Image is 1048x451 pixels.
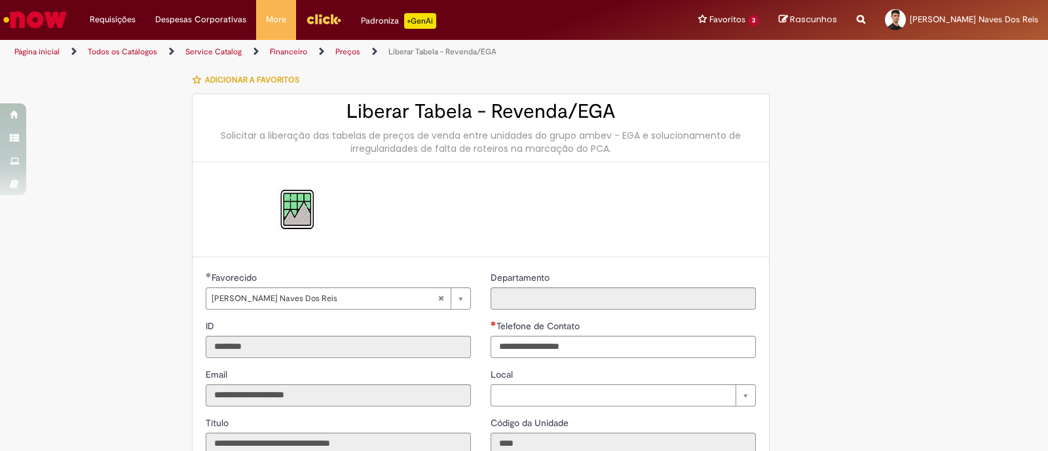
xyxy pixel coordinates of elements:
[491,416,571,429] label: Somente leitura - Código da Unidade
[14,46,60,57] a: Página inicial
[790,13,837,26] span: Rascunhos
[335,46,360,57] a: Preços
[155,13,246,26] span: Despesas Corporativas
[206,336,471,358] input: ID
[212,272,259,283] span: Necessários - Favorecido
[212,288,438,309] span: [PERSON_NAME] Naves Dos Reis
[90,13,136,26] span: Requisições
[185,46,242,57] a: Service Catalog
[206,272,212,278] span: Obrigatório Preenchido
[491,321,496,326] span: Obrigatório Preenchido
[206,368,230,381] label: Somente leitura - Email
[206,129,756,155] div: Solicitar a liberação das tabelas de preços de venda entre unidades do grupo ambev - EGA e soluci...
[306,9,341,29] img: click_logo_yellow_360x200.png
[388,46,496,57] a: Liberar Tabela - Revenda/EGA
[205,75,299,85] span: Adicionar a Favoritos
[779,14,837,26] a: Rascunhos
[491,336,756,358] input: Telefone de Contato
[491,417,571,429] span: Somente leitura - Código da Unidade
[1,7,69,33] img: ServiceNow
[206,101,756,122] h2: Liberar Tabela - Revenda/EGA
[206,417,231,429] span: Somente leitura - Título
[206,369,230,380] span: Somente leitura - Email
[491,369,515,380] span: Local
[276,189,318,230] img: Liberar Tabela - Revenda/EGA
[206,319,217,333] label: Somente leitura - ID
[709,13,745,26] span: Favoritos
[206,320,217,332] span: Somente leitura - ID
[206,416,231,429] label: Somente leitura - Título
[491,272,552,283] span: Somente leitura - Departamento
[192,66,307,94] button: Adicionar a Favoritos
[491,287,756,310] input: Departamento
[748,15,759,26] span: 3
[206,384,471,406] input: Email
[270,46,307,57] a: Financeiro
[491,271,552,284] label: Somente leitura - Departamento
[10,40,689,64] ul: Trilhas de página
[404,13,436,29] p: +GenAi
[496,320,582,332] span: Telefone de Contato
[206,287,471,310] a: [PERSON_NAME] Naves Dos ReisLimpar campo Favorecido
[266,13,286,26] span: More
[361,13,436,29] div: Padroniza
[431,288,451,309] abbr: Limpar campo Favorecido
[88,46,157,57] a: Todos os Catálogos
[491,384,756,406] a: Limpar campo Local
[910,14,1038,25] span: [PERSON_NAME] Naves Dos Reis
